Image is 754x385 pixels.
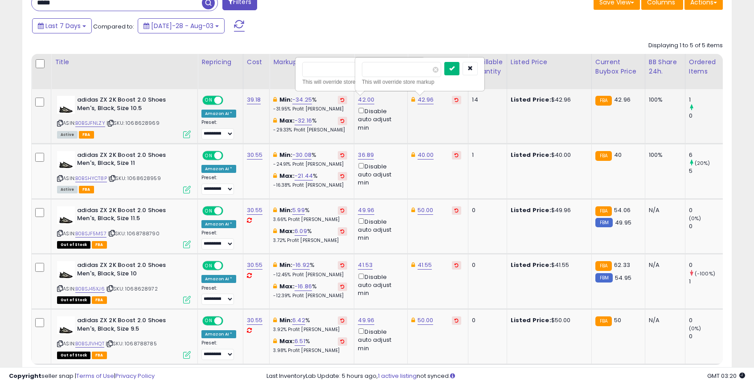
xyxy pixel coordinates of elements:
[358,327,401,352] div: Disable auto adjust min
[511,95,551,104] b: Listed Price:
[57,96,191,137] div: ASIN:
[472,96,500,104] div: 14
[362,78,478,86] div: This will override store markup
[57,296,90,304] span: All listings that are currently out of stock and unavailable for purchase on Amazon
[273,206,347,223] div: %
[273,316,347,333] div: %
[57,352,90,359] span: All listings that are currently out of stock and unavailable for purchase on Amazon
[279,282,295,291] b: Max:
[79,131,94,139] span: FBA
[273,327,347,333] p: 3.92% Profit [PERSON_NAME]
[201,175,236,195] div: Preset:
[247,206,263,215] a: 30.55
[93,22,134,31] span: Compared to:
[279,337,295,345] b: Max:
[358,272,401,298] div: Disable auto adjust min
[649,261,678,269] div: N/A
[295,116,312,125] a: -32.16
[247,316,263,325] a: 30.55
[247,151,263,160] a: 30.55
[689,278,725,286] div: 1
[689,261,725,269] div: 0
[57,206,75,224] img: 31wQuxChLVL._SL40_.jpg
[57,241,90,249] span: All listings that are currently out of stock and unavailable for purchase on Amazon
[273,293,347,299] p: -12.39% Profit [PERSON_NAME]
[689,332,725,340] div: 0
[115,372,155,380] a: Privacy Policy
[418,316,434,325] a: 50.00
[273,217,347,223] p: 3.66% Profit [PERSON_NAME]
[203,317,214,325] span: ON
[201,230,236,250] div: Preset:
[247,95,261,104] a: 39.18
[222,97,236,104] span: OFF
[649,57,681,76] div: BB Share 24h.
[57,131,78,139] span: All listings currently available for purchase on Amazon
[45,21,81,30] span: Last 7 Days
[615,218,631,227] span: 49.95
[472,206,500,214] div: 0
[595,218,613,227] small: FBM
[292,316,305,325] a: 6.42
[302,78,418,86] div: This will override store markup
[77,151,185,170] b: adidas ZX 2K Boost 2.0 Shoes Men's, Black, Size 11
[295,172,313,180] a: -21.44
[57,206,191,248] div: ASIN:
[279,116,295,125] b: Max:
[57,316,191,358] div: ASIN:
[358,151,374,160] a: 36.89
[649,206,678,214] div: N/A
[270,54,354,89] th: The percentage added to the cost of goods (COGS) that forms the calculator for Min & Max prices.
[511,206,585,214] div: $49.96
[55,57,194,67] div: Title
[77,206,185,225] b: adidas ZX 2K Boost 2.0 Shoes Men's, Black, Size 11.5
[511,57,588,67] div: Listed Price
[472,57,503,76] div: Fulfillable Quantity
[595,273,613,283] small: FBM
[75,340,104,348] a: B0BSJ1VHQT
[595,316,612,326] small: FBA
[203,97,214,104] span: ON
[75,230,107,238] a: B0BSJF5MS7
[292,261,310,270] a: -16.92
[273,272,347,278] p: -12.45% Profit [PERSON_NAME]
[615,274,631,282] span: 54.95
[273,283,347,299] div: %
[279,151,293,159] b: Min:
[201,330,236,338] div: Amazon AI *
[418,151,434,160] a: 40.00
[689,316,725,324] div: 0
[614,206,631,214] span: 54.06
[292,206,305,215] a: 5.99
[92,296,107,304] span: FBA
[201,220,236,228] div: Amazon AI *
[689,57,721,76] div: Ordered Items
[107,119,160,127] span: | SKU: 1068628969
[614,151,622,159] span: 40
[614,95,631,104] span: 42.96
[595,96,612,106] small: FBA
[273,227,347,244] div: %
[292,151,311,160] a: -30.08
[201,110,236,118] div: Amazon AI *
[649,151,678,159] div: 100%
[689,151,725,159] div: 6
[511,151,585,159] div: $40.00
[472,316,500,324] div: 0
[273,182,347,188] p: -16.38% Profit [PERSON_NAME]
[279,172,295,180] b: Max:
[648,41,723,50] div: Displaying 1 to 5 of 5 items
[358,217,401,242] div: Disable auto adjust min
[203,262,214,270] span: ON
[358,161,401,187] div: Disable auto adjust min
[595,206,612,216] small: FBA
[75,285,105,293] a: B0BSJ45XJ6
[295,282,312,291] a: -16.86
[201,119,236,139] div: Preset:
[273,238,347,244] p: 3.72% Profit [PERSON_NAME]
[9,372,41,380] strong: Copyright
[201,340,236,360] div: Preset:
[108,175,161,182] span: | SKU: 1068628959
[57,151,75,169] img: 31wQuxChLVL._SL40_.jpg
[32,18,92,33] button: Last 7 Days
